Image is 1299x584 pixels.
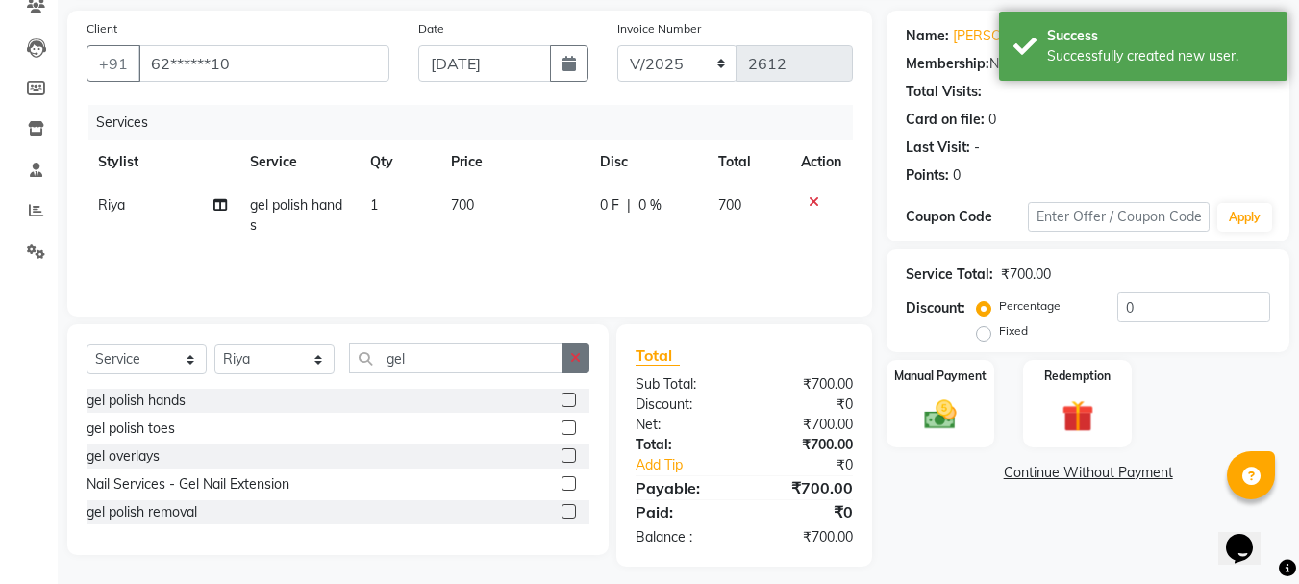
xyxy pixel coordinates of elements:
[87,474,289,495] div: Nail Services - Gel Nail Extension
[890,463,1286,483] a: Continue Without Payment
[953,165,961,186] div: 0
[138,45,389,82] input: Search by Name/Mobile/Email/Code
[999,322,1028,340] label: Fixed
[906,165,949,186] div: Points:
[359,140,439,184] th: Qty
[1217,203,1272,232] button: Apply
[744,415,867,435] div: ₹700.00
[87,140,238,184] th: Stylist
[88,105,867,140] div: Services
[906,207,1027,227] div: Coupon Code
[621,415,744,435] div: Net:
[238,140,360,184] th: Service
[974,138,980,158] div: -
[906,110,985,130] div: Card on file:
[638,195,662,216] span: 0 %
[600,195,619,216] span: 0 F
[1052,396,1104,436] img: _gift.svg
[87,502,197,522] div: gel polish removal
[1218,507,1280,565] iframe: chat widget
[627,195,631,216] span: |
[906,54,989,74] div: Membership:
[718,196,741,214] span: 700
[621,374,744,394] div: Sub Total:
[87,419,175,439] div: gel polish toes
[349,343,562,373] input: Search or Scan
[765,455,868,475] div: ₹0
[906,54,1270,74] div: No Active Membership
[1047,46,1273,66] div: Successfully created new user.
[744,435,867,455] div: ₹700.00
[87,446,160,467] div: gel overlays
[906,82,982,102] div: Total Visits:
[1047,26,1273,46] div: Success
[906,265,993,285] div: Service Total:
[87,20,117,38] label: Client
[1044,368,1111,385] label: Redemption
[988,110,996,130] div: 0
[451,196,474,214] span: 700
[744,394,867,415] div: ₹0
[621,394,744,415] div: Discount:
[894,368,987,385] label: Manual Payment
[953,26,1061,46] a: [PERSON_NAME]
[914,396,966,433] img: _cash.svg
[621,435,744,455] div: Total:
[906,138,970,158] div: Last Visit:
[621,455,764,475] a: Add Tip
[906,26,949,46] div: Name:
[744,374,867,394] div: ₹700.00
[744,500,867,523] div: ₹0
[636,345,680,366] span: Total
[370,196,378,214] span: 1
[250,196,342,234] span: gel polish hands
[87,45,140,82] button: +91
[621,527,744,547] div: Balance :
[1001,265,1051,285] div: ₹700.00
[87,391,186,411] div: gel polish hands
[418,20,444,38] label: Date
[98,196,125,214] span: Riya
[744,476,867,499] div: ₹700.00
[621,476,744,499] div: Payable:
[1028,202,1210,232] input: Enter Offer / Coupon Code
[617,20,701,38] label: Invoice Number
[707,140,790,184] th: Total
[439,140,588,184] th: Price
[588,140,707,184] th: Disc
[906,298,965,318] div: Discount:
[744,527,867,547] div: ₹700.00
[999,297,1061,315] label: Percentage
[621,500,744,523] div: Paid:
[789,140,853,184] th: Action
